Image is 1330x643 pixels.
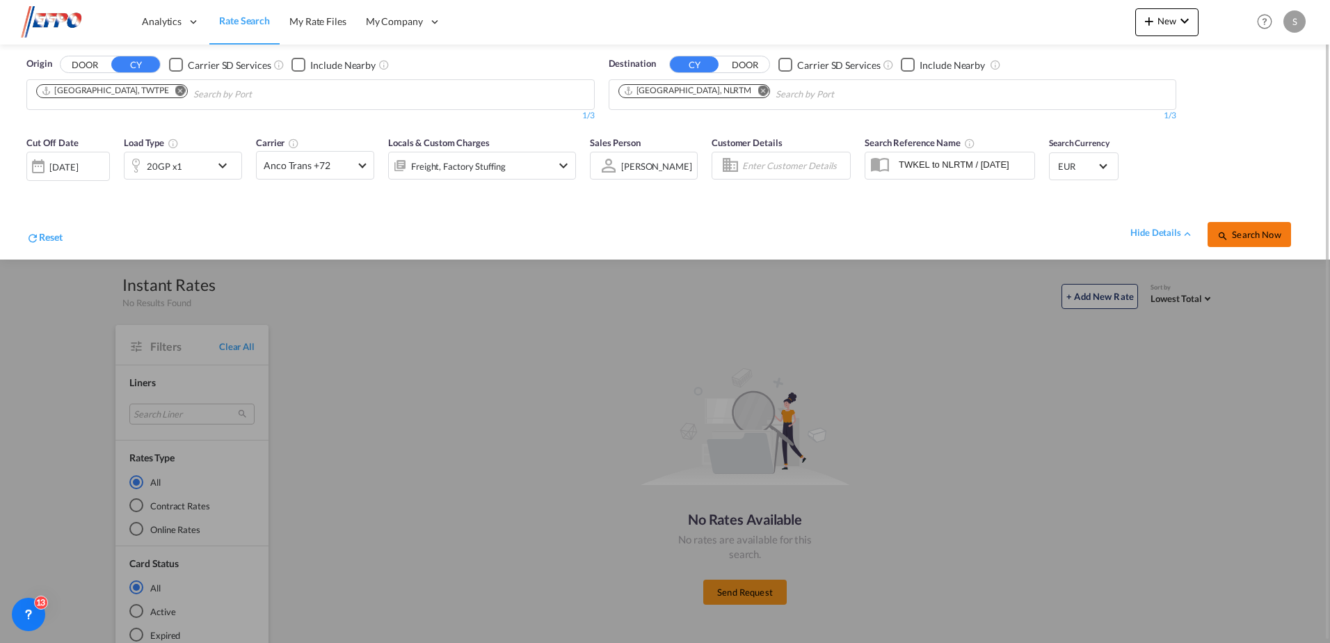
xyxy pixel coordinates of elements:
md-icon: Unchecked: Ignores neighbouring ports when fetching rates.Checked : Includes neighbouring ports w... [378,59,390,70]
span: EUR [1058,160,1097,173]
md-icon: icon-plus 400-fg [1141,13,1157,29]
md-icon: Unchecked: Ignores neighbouring ports when fetching rates.Checked : Includes neighbouring ports w... [990,59,1001,70]
div: [PERSON_NAME] [621,161,692,172]
div: Carrier SD Services [797,58,880,72]
div: Press delete to remove this chip. [623,85,755,97]
span: Cut Off Date [26,137,79,148]
md-icon: icon-chevron-down [214,157,238,174]
md-icon: icon-chevron-down [555,157,572,174]
div: icon-refreshReset [26,230,63,247]
div: Taipei, TWTPE [41,85,169,97]
div: S [1283,10,1306,33]
div: Freight Factory Stuffing [411,157,506,176]
div: 20GP x1icon-chevron-down [124,152,242,180]
span: Carrier [256,137,299,148]
div: Freight Factory Stuffingicon-chevron-down [388,152,576,180]
span: Locals & Custom Charges [388,137,490,148]
md-chips-wrap: Chips container. Use arrow keys to select chips. [34,80,331,106]
md-checkbox: Checkbox No Ink [169,57,271,72]
span: Destination [609,57,656,71]
span: Search Reference Name [865,137,975,148]
md-icon: icon-refresh [26,232,39,244]
div: 1/3 [26,110,595,122]
md-chips-wrap: Chips container. Use arrow keys to select chips. [616,80,914,106]
md-checkbox: Checkbox No Ink [778,57,880,72]
md-select: Select Currency: € EUREuro [1057,156,1111,176]
md-select: Sales Person: Sjoerd Boutkan [620,156,694,176]
button: DOOR [721,57,769,73]
div: Include Nearby [310,58,376,72]
md-icon: Unchecked: Search for CY (Container Yard) services for all selected carriers.Checked : Search for... [273,59,285,70]
md-icon: icon-chevron-up [1181,228,1194,240]
img: d38966e06f5511efa686cdb0e1f57a29.png [21,6,115,38]
md-icon: icon-information-outline [168,138,179,149]
input: Chips input. [193,84,326,106]
span: icon-magnifySearch Now [1217,229,1281,240]
md-icon: The selected Trucker/Carrierwill be displayed in the rate results If the rates are from another f... [288,138,299,149]
span: Anco Trans +72 [264,159,354,173]
div: Rotterdam, NLRTM [623,85,752,97]
button: Remove [166,85,187,99]
span: Load Type [124,137,179,148]
div: [DATE] [26,152,110,181]
md-datepicker: Select [26,180,37,198]
span: My Rate Files [289,15,346,27]
button: icon-magnifySearch Now [1208,222,1291,247]
input: Search by Port [776,84,908,106]
button: DOOR [61,57,109,73]
span: My Company [366,15,423,29]
md-checkbox: Checkbox No Ink [291,57,376,72]
div: hide detailsicon-chevron-up [1130,226,1194,240]
input: Search Reference Name [892,154,1034,175]
input: Enter Customer Details [742,155,846,176]
div: Carrier SD Services [188,58,271,72]
md-checkbox: Checkbox No Ink [901,57,985,72]
div: Include Nearby [920,58,985,72]
md-icon: Unchecked: Search for CY (Container Yard) services for all selected carriers.Checked : Search for... [883,59,894,70]
span: Analytics [142,15,182,29]
md-icon: Your search will be saved by the below given name [964,138,975,149]
span: Help [1253,10,1276,33]
button: CY [111,56,160,72]
span: Origin [26,57,51,71]
div: Help [1253,10,1283,35]
div: Press delete to remove this chip. [41,85,172,97]
button: Remove [748,85,769,99]
div: 1/3 [609,110,1177,122]
span: Reset [39,231,63,243]
span: Search Currency [1049,138,1109,148]
span: Rate Search [219,15,270,26]
div: [DATE] [49,161,78,173]
md-icon: icon-chevron-down [1176,13,1193,29]
span: Sales Person [590,137,641,148]
button: CY [670,56,719,72]
span: New [1141,15,1193,26]
md-icon: icon-magnify [1217,230,1228,241]
div: 20GP x1 [147,157,182,176]
span: Customer Details [712,137,782,148]
button: icon-plus 400-fgNewicon-chevron-down [1135,8,1199,36]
